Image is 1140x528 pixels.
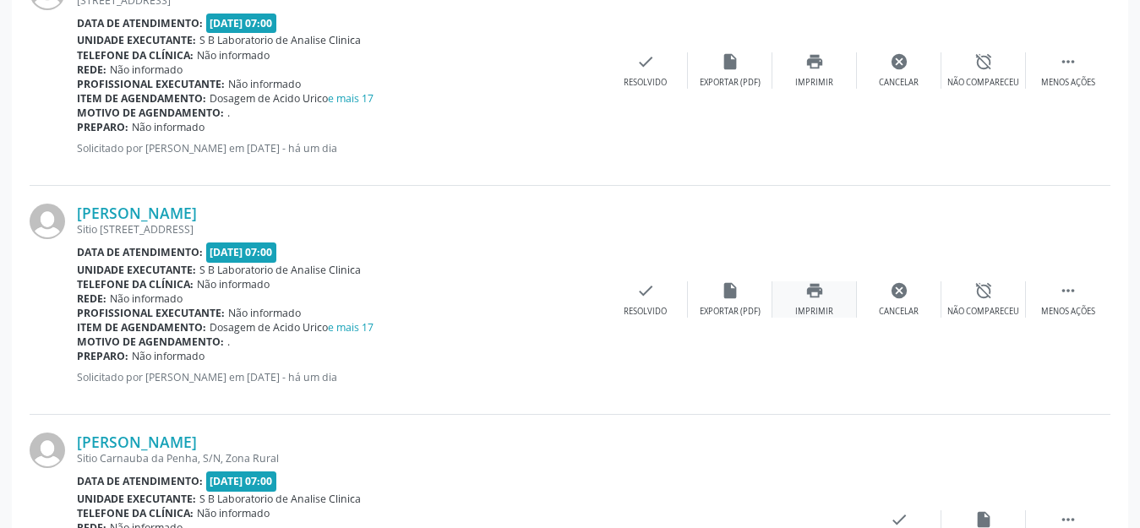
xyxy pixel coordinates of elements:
span: [DATE] 07:00 [206,242,277,262]
b: Telefone da clínica: [77,277,194,291]
span: . [227,106,230,120]
div: Sitio Carnauba da Penha, S/N, Zona Rural [77,451,857,465]
span: Não informado [132,349,205,363]
img: img [30,433,65,468]
span: Dosagem de Acido Urico [210,91,374,106]
b: Unidade executante: [77,33,196,47]
b: Item de agendamento: [77,320,206,335]
i: insert_drive_file [721,52,739,71]
span: S B Laboratorio de Analise Clinica [199,33,361,47]
i: check [636,281,655,300]
i: check [636,52,655,71]
span: Não informado [197,277,270,291]
a: e mais 17 [328,320,374,335]
i: cancel [890,281,908,300]
div: Não compareceu [947,77,1019,89]
i:  [1059,52,1077,71]
b: Item de agendamento: [77,91,206,106]
b: Unidade executante: [77,492,196,506]
b: Profissional executante: [77,77,225,91]
span: S B Laboratorio de Analise Clinica [199,263,361,277]
b: Preparo: [77,349,128,363]
b: Rede: [77,63,106,77]
b: Profissional executante: [77,306,225,320]
b: Motivo de agendamento: [77,335,224,349]
b: Data de atendimento: [77,245,203,259]
div: Exportar (PDF) [700,306,761,318]
span: Não informado [228,306,301,320]
a: [PERSON_NAME] [77,433,197,451]
i: print [805,52,824,71]
div: Resolvido [624,306,667,318]
span: Não informado [197,506,270,520]
i: insert_drive_file [721,281,739,300]
p: Solicitado por [PERSON_NAME] em [DATE] - há um dia [77,141,603,155]
i: alarm_off [974,52,993,71]
div: Menos ações [1041,306,1095,318]
span: Não informado [132,120,205,134]
b: Telefone da clínica: [77,48,194,63]
div: Não compareceu [947,306,1019,318]
b: Motivo de agendamento: [77,106,224,120]
div: Cancelar [879,306,919,318]
a: e mais 17 [328,91,374,106]
i: print [805,281,824,300]
span: [DATE] 07:00 [206,14,277,33]
span: Não informado [110,291,183,306]
span: Não informado [228,77,301,91]
i: cancel [890,52,908,71]
span: [DATE] 07:00 [206,471,277,491]
div: Imprimir [795,306,833,318]
b: Telefone da clínica: [77,506,194,520]
p: Solicitado por [PERSON_NAME] em [DATE] - há um dia [77,370,603,384]
span: Dosagem de Acido Urico [210,320,374,335]
b: Data de atendimento: [77,474,203,488]
a: [PERSON_NAME] [77,204,197,222]
div: Imprimir [795,77,833,89]
div: Cancelar [879,77,919,89]
i: alarm_off [974,281,993,300]
b: Preparo: [77,120,128,134]
div: Resolvido [624,77,667,89]
b: Unidade executante: [77,263,196,277]
span: Não informado [110,63,183,77]
span: . [227,335,230,349]
img: img [30,204,65,239]
div: Sitio [STREET_ADDRESS] [77,222,603,237]
b: Rede: [77,291,106,306]
span: Não informado [197,48,270,63]
i:  [1059,281,1077,300]
div: Menos ações [1041,77,1095,89]
span: S B Laboratorio de Analise Clinica [199,492,361,506]
div: Exportar (PDF) [700,77,761,89]
b: Data de atendimento: [77,16,203,30]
